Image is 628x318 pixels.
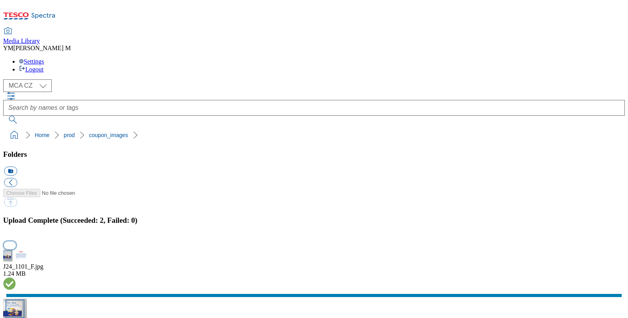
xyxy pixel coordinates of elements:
span: Media Library [3,38,40,44]
a: Home [35,132,49,138]
div: 1.24 MB [3,270,625,277]
a: prod [64,132,75,138]
span: [PERSON_NAME] M [13,45,71,51]
a: Settings [19,58,44,65]
a: home [8,129,21,141]
nav: breadcrumb [3,128,625,143]
a: Logout [19,66,43,73]
a: coupon_images [89,132,128,138]
span: YM [3,45,13,51]
div: J24_1101_F.jpg [3,263,625,270]
img: preview [3,250,27,262]
input: Search by names or tags [3,100,625,116]
h3: Upload Complete (Succeeded: 2, Failed: 0) [3,216,625,225]
h3: Folders [3,150,625,159]
a: Media Library [3,28,40,45]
